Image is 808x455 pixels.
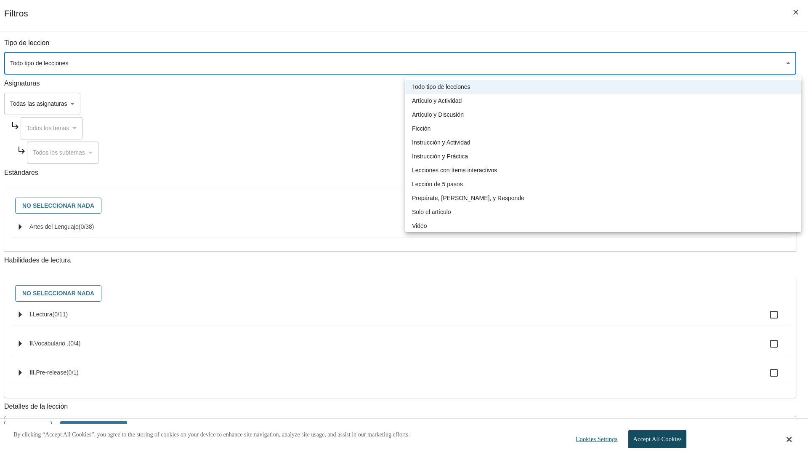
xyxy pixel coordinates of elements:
li: Prepárate, [PERSON_NAME], y Responde [405,191,801,205]
p: By clicking “Accept All Cookies”, you agree to the storing of cookies on your device to enhance s... [13,431,410,439]
ul: Seleccione un tipo de lección [405,77,801,236]
li: Ficción [405,122,801,136]
li: Instrucción y Actividad [405,136,801,150]
li: Todo tipo de lecciones [405,80,801,94]
button: Close [787,436,792,443]
button: Cookies Settings [568,431,621,448]
li: Solo el artículo [405,205,801,219]
li: Lección de 5 pasos [405,177,801,191]
li: Instrucción y Práctica [405,150,801,163]
li: Artículo y Actividad [405,94,801,108]
li: Artículo y Discusión [405,108,801,122]
button: Accept All Cookies [628,430,686,448]
li: Lecciones con ítems interactivos [405,163,801,177]
li: Video [405,219,801,233]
